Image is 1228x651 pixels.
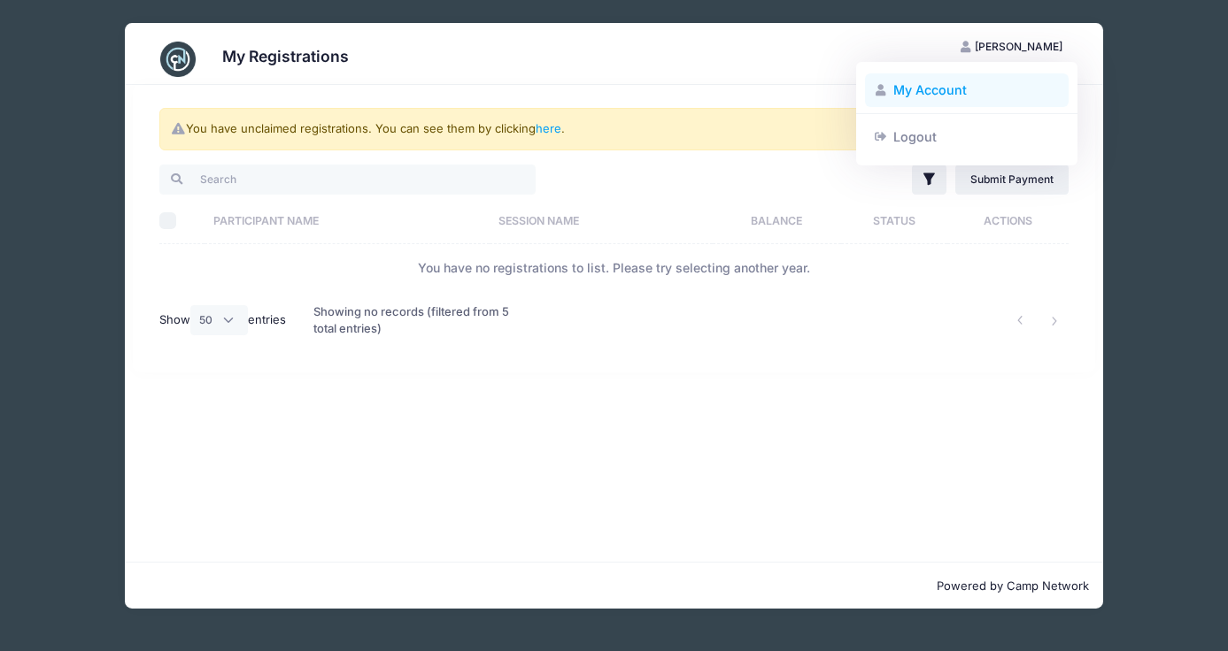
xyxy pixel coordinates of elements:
[947,197,1070,244] th: Actions: activate to sort column ascending
[160,42,196,77] img: CampNetwork
[190,305,249,335] select: Showentries
[313,292,528,349] div: Showing no records (filtered from 5 total entries)
[856,62,1077,165] div: [PERSON_NAME]
[159,197,205,244] th: Select All
[222,47,349,65] h3: My Registrations
[713,197,841,244] th: Balance: activate to sort column ascending
[159,165,536,195] input: Search
[975,40,1062,53] span: [PERSON_NAME]
[945,32,1077,62] button: [PERSON_NAME]
[865,119,1070,153] a: Logout
[865,73,1070,107] a: My Account
[490,197,713,244] th: Session Name: activate to sort column ascending
[159,108,1070,150] div: You have unclaimed registrations. You can see them by clicking .
[205,197,490,244] th: Participant Name: activate to sort column ascending
[841,197,947,244] th: Status: activate to sort column ascending
[955,165,1070,195] a: Submit Payment
[536,121,561,135] a: here
[159,244,1070,291] td: You have no registrations to list. Please try selecting another year.
[159,305,287,335] label: Show entries
[139,578,1089,595] p: Powered by Camp Network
